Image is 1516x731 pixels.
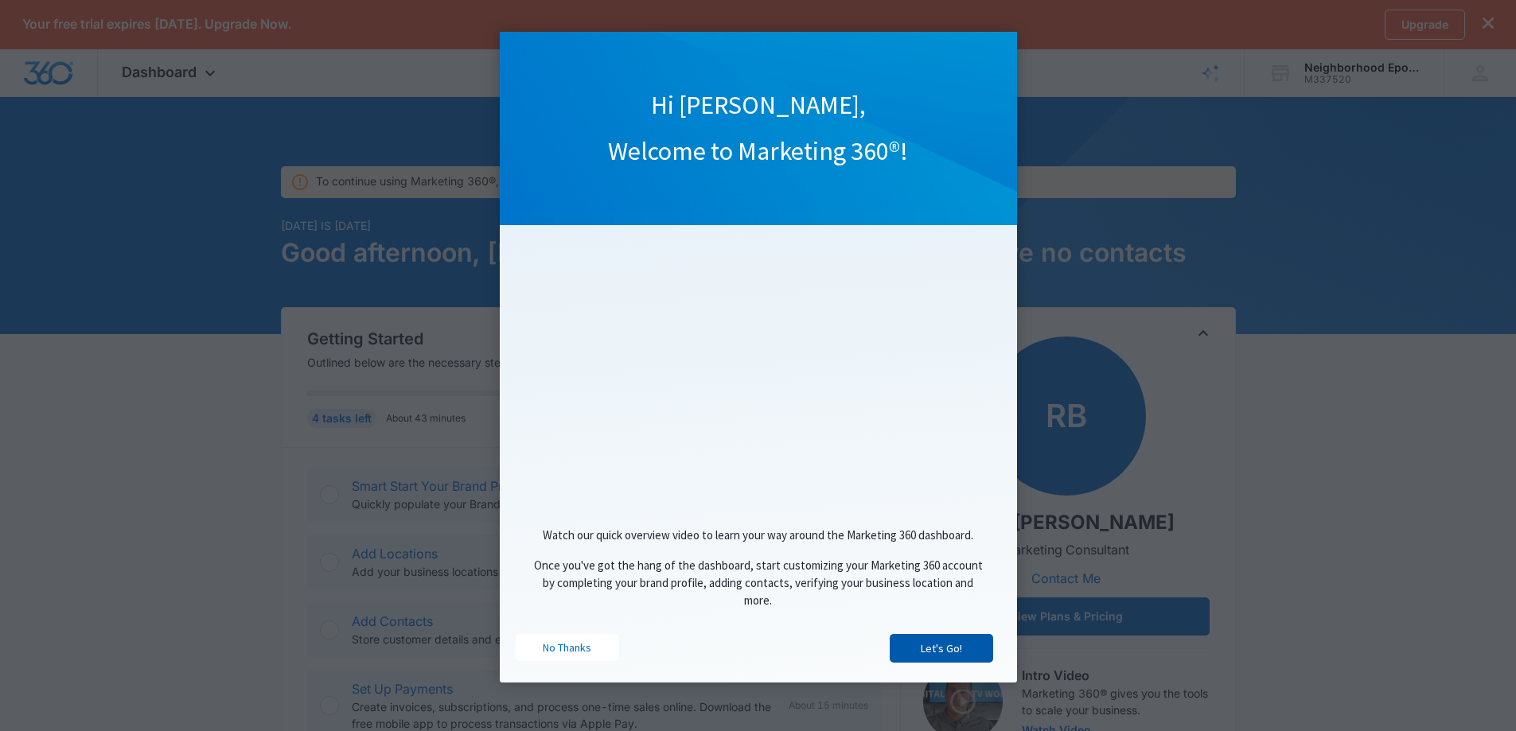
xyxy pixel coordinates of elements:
[500,89,1017,122] h1: Hi [PERSON_NAME],
[500,135,1017,169] h1: Welcome to Marketing 360®!
[516,634,619,661] a: No Thanks
[890,634,993,663] a: Let's Go!
[534,558,983,609] span: Once you've got the hang of the dashboard, start customizing your Marketing 360 account by comple...
[543,527,973,542] span: Watch our quick overview video to learn your way around the Marketing 360 dashboard.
